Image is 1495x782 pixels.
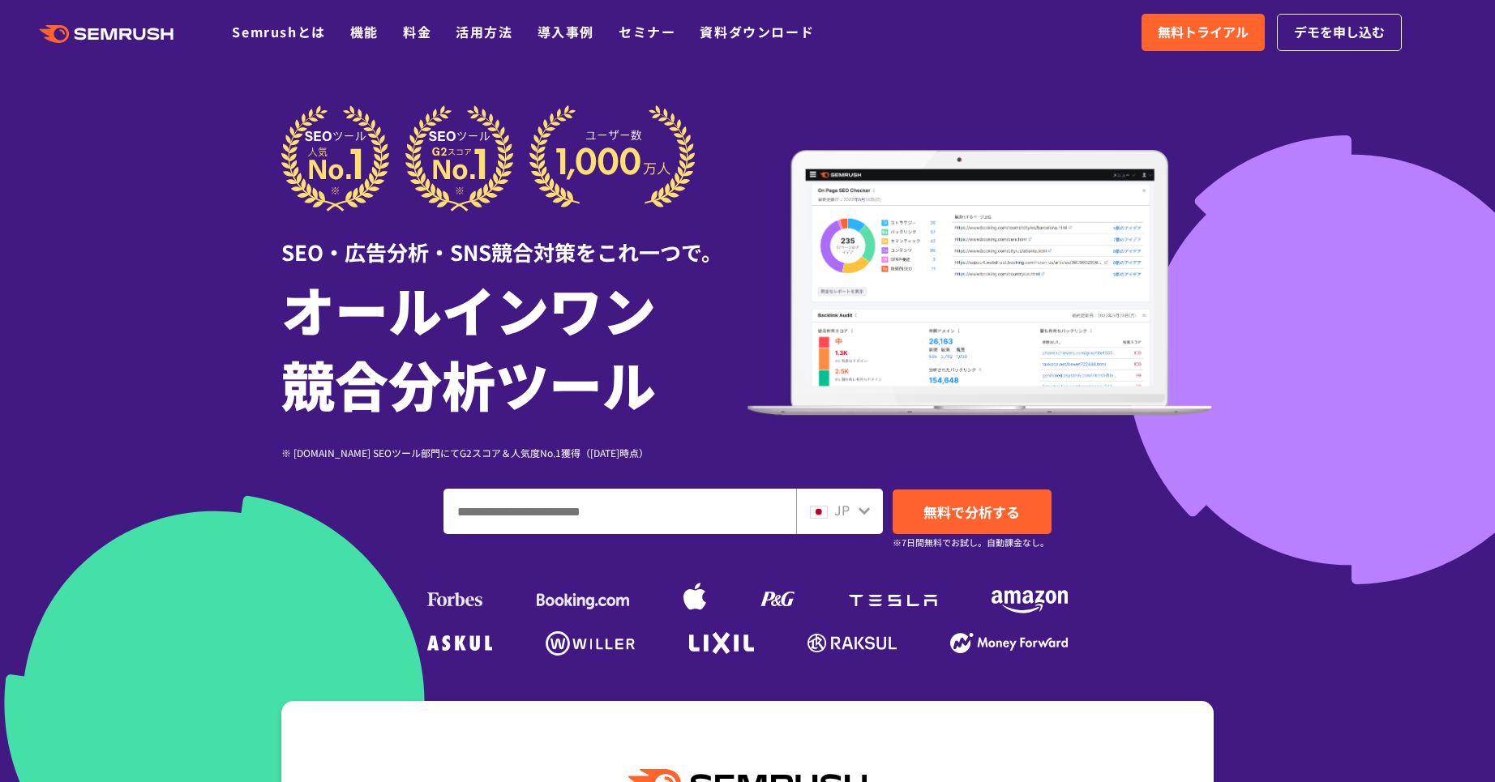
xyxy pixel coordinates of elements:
h1: オールインワン 競合分析ツール [281,271,747,421]
a: 機能 [350,22,379,41]
span: 無料で分析する [923,502,1020,522]
span: JP [834,500,850,519]
span: デモを申し込む [1294,22,1385,43]
div: SEO・広告分析・SNS競合対策をこれ一つで。 [281,212,747,267]
a: セミナー [619,22,675,41]
a: 無料トライアル [1142,14,1265,51]
a: デモを申し込む [1277,14,1402,51]
a: Semrushとは [232,22,325,41]
a: 活用方法 [456,22,512,41]
input: ドメイン、キーワードまたはURLを入力してください [444,489,795,533]
div: ※ [DOMAIN_NAME] SEOツール部門にてG2スコア＆人気度No.1獲得（[DATE]時点） [281,445,747,460]
a: 料金 [403,22,431,41]
small: ※7日間無料でお試し。自動課金なし。 [893,535,1049,550]
span: 無料トライアル [1158,22,1249,43]
a: 資料ダウンロード [700,22,814,41]
a: 無料で分析する [893,489,1052,534]
a: 導入事例 [538,22,594,41]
